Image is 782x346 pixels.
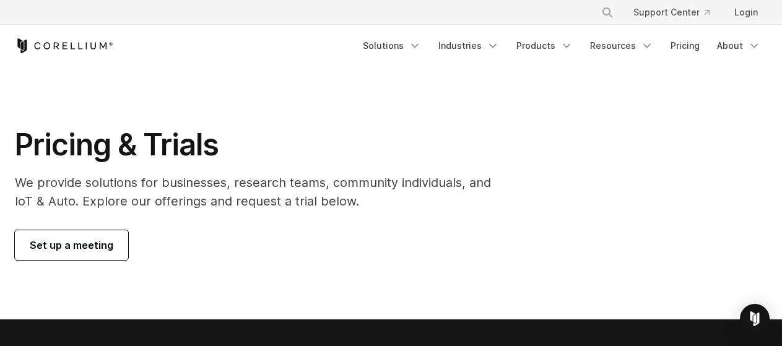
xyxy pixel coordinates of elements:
[355,35,768,57] div: Navigation Menu
[583,35,661,57] a: Resources
[724,1,768,24] a: Login
[355,35,428,57] a: Solutions
[15,38,113,53] a: Corellium Home
[710,35,768,57] a: About
[431,35,506,57] a: Industries
[30,238,113,253] span: Set up a meeting
[596,1,619,24] button: Search
[740,304,770,334] div: Open Intercom Messenger
[663,35,707,57] a: Pricing
[15,126,508,163] h1: Pricing & Trials
[15,230,128,260] a: Set up a meeting
[509,35,580,57] a: Products
[623,1,719,24] a: Support Center
[15,173,508,210] p: We provide solutions for businesses, research teams, community individuals, and IoT & Auto. Explo...
[586,1,768,24] div: Navigation Menu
